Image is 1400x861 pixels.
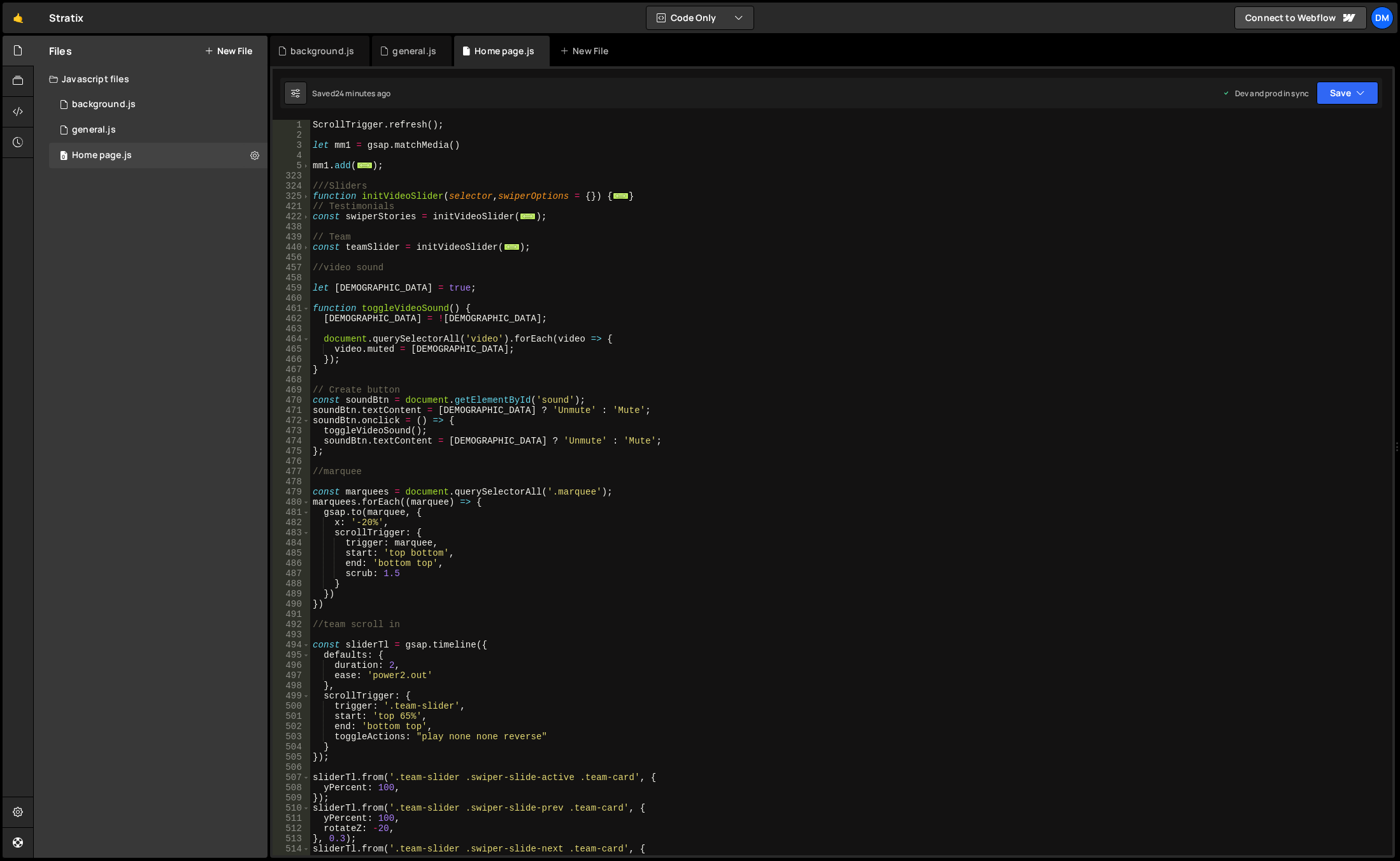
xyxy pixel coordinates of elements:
[273,150,310,161] div: 4
[273,161,310,171] div: 5
[273,467,310,477] div: 477
[335,88,390,99] div: 24 minutes ago
[520,213,536,220] span: ...
[273,181,310,191] div: 324
[273,793,310,803] div: 509
[312,88,390,99] div: Saved
[273,375,310,385] div: 468
[273,670,310,681] div: 497
[646,6,754,29] button: Code Only
[273,762,310,772] div: 506
[357,162,373,169] span: ...
[273,354,310,365] div: 466
[273,314,310,324] div: 462
[273,395,310,405] div: 470
[273,405,310,416] div: 471
[273,742,310,752] div: 504
[273,783,310,793] div: 508
[273,344,310,354] div: 465
[273,558,310,568] div: 486
[273,681,310,691] div: 498
[273,120,310,130] div: 1
[273,242,310,252] div: 440
[1371,6,1394,29] a: Dm
[273,191,310,201] div: 325
[60,152,68,162] span: 0
[34,66,268,92] div: Javascript files
[273,365,310,375] div: 467
[273,660,310,670] div: 496
[204,46,252,56] button: New File
[1317,82,1378,105] button: Save
[273,528,310,538] div: 483
[273,293,310,303] div: 460
[273,548,310,558] div: 485
[560,45,613,57] div: New File
[273,222,310,232] div: 438
[273,568,310,579] div: 487
[49,92,268,117] div: 16575/45066.js
[273,813,310,823] div: 511
[273,619,310,630] div: 492
[72,124,116,136] div: general.js
[273,803,310,813] div: 510
[273,732,310,742] div: 503
[273,599,310,609] div: 490
[49,44,72,58] h2: Files
[273,772,310,783] div: 507
[273,650,310,660] div: 495
[273,640,310,650] div: 494
[273,252,310,263] div: 456
[273,497,310,507] div: 480
[273,579,310,589] div: 488
[475,45,534,57] div: Home page.js
[392,45,436,57] div: general.js
[72,150,132,161] div: Home page.js
[273,701,310,711] div: 500
[3,3,34,33] a: 🤙
[1222,88,1309,99] div: Dev and prod in sync
[273,201,310,212] div: 421
[273,609,310,619] div: 491
[49,117,268,143] div: 16575/45802.js
[273,171,310,181] div: 323
[273,507,310,517] div: 481
[273,487,310,497] div: 479
[49,143,268,168] div: 16575/45977.js
[273,232,310,242] div: 439
[273,446,310,456] div: 475
[273,834,310,844] div: 513
[1234,6,1367,29] a: Connect to Webflow
[273,324,310,334] div: 463
[273,212,310,222] div: 422
[273,477,310,487] div: 478
[273,334,310,344] div: 464
[273,140,310,150] div: 3
[273,303,310,314] div: 461
[273,273,310,283] div: 458
[273,130,310,140] div: 2
[273,385,310,395] div: 469
[49,10,83,25] div: Stratix
[273,426,310,436] div: 473
[273,589,310,599] div: 489
[273,721,310,732] div: 502
[273,416,310,426] div: 472
[273,630,310,640] div: 493
[613,192,629,199] span: ...
[273,517,310,528] div: 482
[504,243,520,250] span: ...
[273,263,310,273] div: 457
[273,752,310,762] div: 505
[273,456,310,467] div: 476
[273,538,310,548] div: 484
[273,436,310,446] div: 474
[273,823,310,834] div: 512
[273,691,310,701] div: 499
[290,45,354,57] div: background.js
[273,283,310,293] div: 459
[72,99,136,110] div: background.js
[273,711,310,721] div: 501
[273,844,310,854] div: 514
